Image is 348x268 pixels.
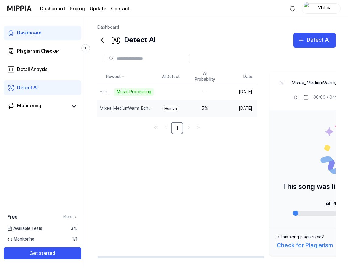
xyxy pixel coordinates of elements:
[97,25,119,30] a: Dashboard
[17,48,59,55] div: Plagiarism Checker
[313,5,337,12] div: Vlabba
[193,105,217,112] div: 5 %
[97,122,257,134] nav: pagination
[277,240,333,250] div: Check for Plagiarism
[7,226,42,232] span: Available Tests
[171,122,183,134] a: 1
[72,236,78,242] span: 1 / 1
[17,102,41,111] div: Monitoring
[111,5,129,13] a: Contact
[17,29,42,37] div: Dashboard
[277,234,324,240] div: Is this song plagiarized?
[40,5,65,13] a: Dashboard
[185,123,193,132] a: Go to next page
[304,2,311,15] img: profile
[4,44,81,59] a: Plagiarism Checker
[71,226,78,232] span: 3 / 5
[4,26,81,40] a: Dashboard
[222,100,257,117] td: [DATE]
[97,33,155,48] div: Detect AI
[63,214,78,220] a: More
[222,70,257,84] th: Date
[100,89,111,95] div: Echo Off Stone
[114,88,154,96] div: Music Processing
[222,84,257,100] td: [DATE]
[7,213,17,221] span: Free
[313,95,342,101] div: 00:00 / 04:50
[90,5,106,13] a: Update
[7,236,34,242] span: Monitoring
[152,123,160,132] a: Go to first page
[100,105,153,112] div: Mixea_MediumWarm_Echo Off Stone
[17,66,47,73] div: Detail Anaysis
[7,102,68,111] a: Monitoring
[188,84,222,100] td: -
[289,5,296,12] img: 알림
[4,80,81,95] a: Detect AI
[188,70,222,84] th: AI Probability
[154,70,188,84] th: AI Detect
[302,3,341,14] button: profileVlabba
[161,123,170,132] a: Go to previous page
[307,36,330,45] div: Detect AI
[162,105,179,112] div: Human
[70,5,85,13] a: Pricing
[4,247,81,259] button: Get started
[4,62,81,77] a: Detail Anaysis
[194,123,203,132] a: Go to last page
[293,33,336,48] button: Detect AI
[17,84,38,91] div: Detect AI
